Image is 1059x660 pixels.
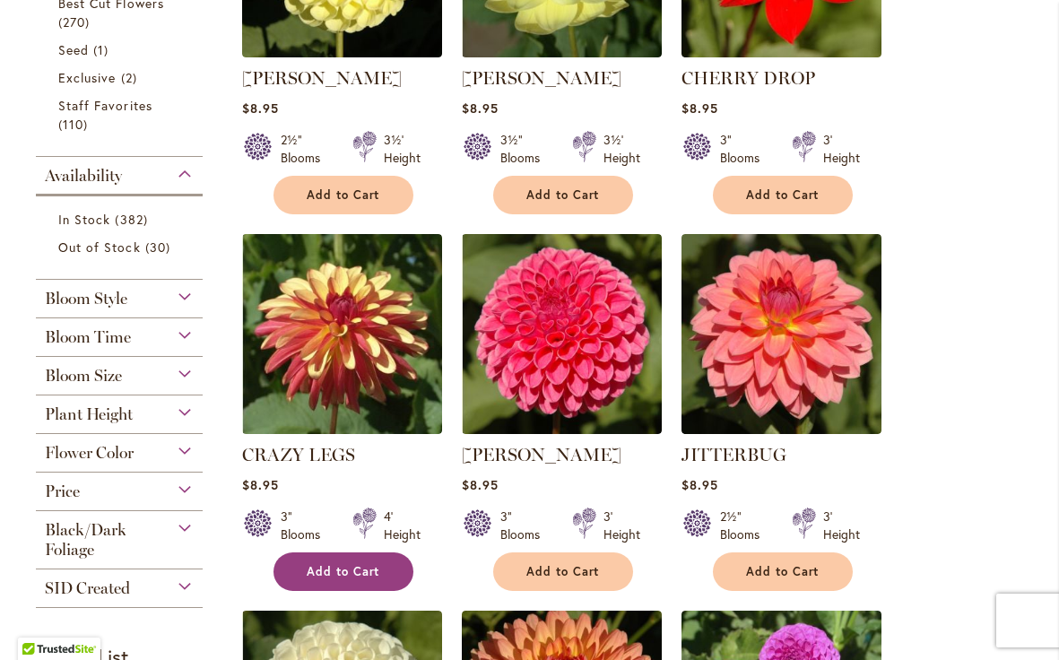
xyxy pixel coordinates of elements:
button: Add to Cart [493,552,633,591]
span: Bloom Style [45,289,127,308]
a: [PERSON_NAME] [462,67,621,89]
span: Bloom Size [45,366,122,386]
img: REBECCA LYNN [462,234,662,434]
span: Add to Cart [746,564,820,579]
div: 3½' Height [384,131,421,167]
div: 3½" Blooms [500,131,551,167]
span: $8.95 [462,476,499,493]
img: CRAZY LEGS [242,234,442,434]
span: Add to Cart [526,187,600,203]
button: Add to Cart [713,552,853,591]
span: $8.95 [242,476,279,493]
a: Seed [58,40,185,59]
span: Availability [45,166,122,186]
a: CRAZY LEGS [242,444,355,465]
a: Exclusive [58,68,185,87]
span: SID Created [45,578,130,598]
span: $8.95 [462,100,499,117]
span: Plant Height [45,404,133,424]
a: PEGGY JEAN [462,44,662,61]
img: JITTERBUG [681,234,881,434]
span: Add to Cart [526,564,600,579]
span: Black/Dark Foliage [45,520,126,560]
span: In Stock [58,211,110,228]
a: In Stock 382 [58,210,185,229]
div: 3" Blooms [500,508,551,543]
div: 3' Height [603,508,640,543]
span: Exclusive [58,69,116,86]
span: Seed [58,41,89,58]
span: 270 [58,13,94,31]
span: 382 [115,210,152,229]
a: REBECCA LYNN [462,421,662,438]
span: Out of Stock [58,239,141,256]
iframe: Launch Accessibility Center [13,596,64,647]
span: 30 [145,238,175,256]
a: NETTIE [242,44,442,61]
button: Add to Cart [273,176,413,214]
a: CRAZY LEGS [242,421,442,438]
span: Staff Favorites [58,97,152,114]
span: 1 [93,40,113,59]
span: Add to Cart [746,187,820,203]
div: 3' Height [823,131,860,167]
span: $8.95 [681,476,718,493]
a: [PERSON_NAME] [462,444,621,465]
div: 3½' Height [603,131,640,167]
div: 3' Height [823,508,860,543]
div: 4' Height [384,508,421,543]
span: Price [45,482,80,501]
span: Add to Cart [307,187,380,203]
a: CHERRY DROP [681,44,881,61]
a: JITTERBUG [681,444,786,465]
div: 3" Blooms [720,131,770,167]
div: 3" Blooms [281,508,331,543]
span: $8.95 [681,100,718,117]
div: 2½" Blooms [720,508,770,543]
span: Add to Cart [307,564,380,579]
span: Bloom Time [45,327,131,347]
span: Flower Color [45,443,134,463]
a: [PERSON_NAME] [242,67,402,89]
a: JITTERBUG [681,421,881,438]
div: 2½" Blooms [281,131,331,167]
button: Add to Cart [493,176,633,214]
span: 110 [58,115,92,134]
button: Add to Cart [713,176,853,214]
span: 2 [121,68,142,87]
a: Staff Favorites [58,96,185,134]
a: CHERRY DROP [681,67,815,89]
button: Add to Cart [273,552,413,591]
a: Out of Stock 30 [58,238,185,256]
span: $8.95 [242,100,279,117]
